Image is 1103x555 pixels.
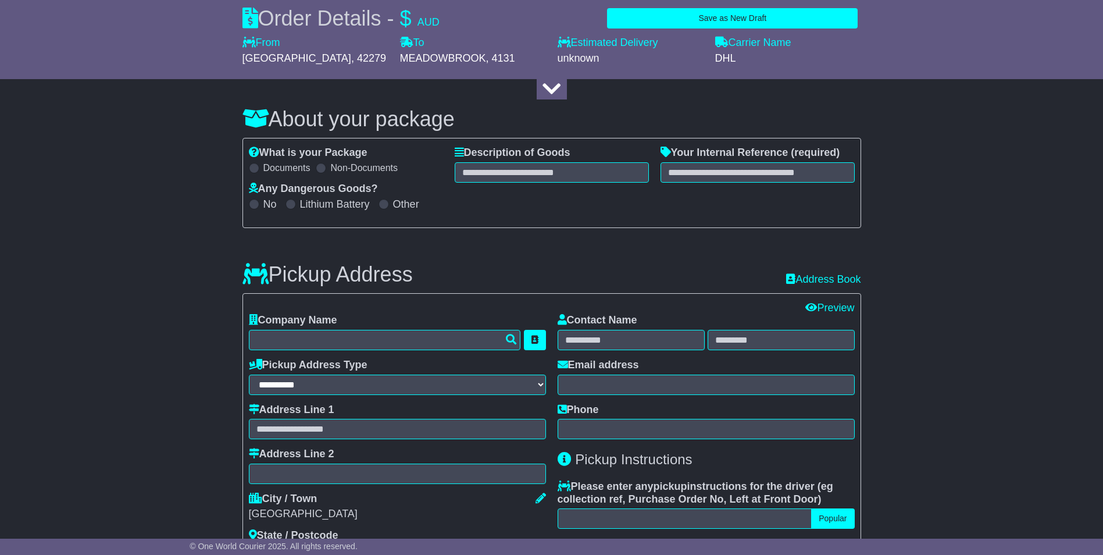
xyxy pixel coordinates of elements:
label: What is your Package [249,147,367,159]
h3: Pickup Address [242,263,413,286]
span: pickup [654,481,687,492]
span: © One World Courier 2025. All rights reserved. [190,542,358,551]
a: Preview [805,302,854,314]
label: No [263,198,277,211]
label: Pickup Address Type [249,359,367,372]
span: $ [400,6,412,30]
label: Email address [558,359,639,372]
span: MEADOWBROOK [400,52,486,64]
div: DHL [715,52,861,65]
span: [GEOGRAPHIC_DATA] [242,52,351,64]
label: Any Dangerous Goods? [249,183,378,195]
label: Address Line 1 [249,404,334,417]
span: Pickup Instructions [575,451,692,467]
div: [GEOGRAPHIC_DATA] [249,508,546,521]
label: Company Name [249,314,337,327]
span: , 4131 [486,52,515,64]
label: Non-Documents [330,162,398,173]
label: Your Internal Reference (required) [661,147,840,159]
label: Phone [558,404,599,417]
label: Description of Goods [455,147,570,159]
label: Other [393,198,419,211]
button: Popular [811,508,854,529]
label: City / Town [249,493,317,506]
div: Order Details - [242,6,440,31]
label: Documents [263,162,310,173]
button: Save as New Draft [607,8,858,29]
label: Please enter any instructions for the driver ( ) [558,481,855,506]
label: Estimated Delivery [558,37,704,49]
label: State / Postcode [249,529,338,542]
h3: About your package [242,108,861,131]
label: Contact Name [558,314,637,327]
label: Lithium Battery [300,198,370,211]
label: To [400,37,424,49]
label: Address Line 2 [249,448,334,461]
span: AUD [417,16,440,28]
span: eg collection ref, Purchase Order No, Left at Front Door [558,481,833,505]
a: Address Book [786,273,861,286]
label: From [242,37,280,49]
div: unknown [558,52,704,65]
span: , 42279 [351,52,386,64]
label: Carrier Name [715,37,791,49]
